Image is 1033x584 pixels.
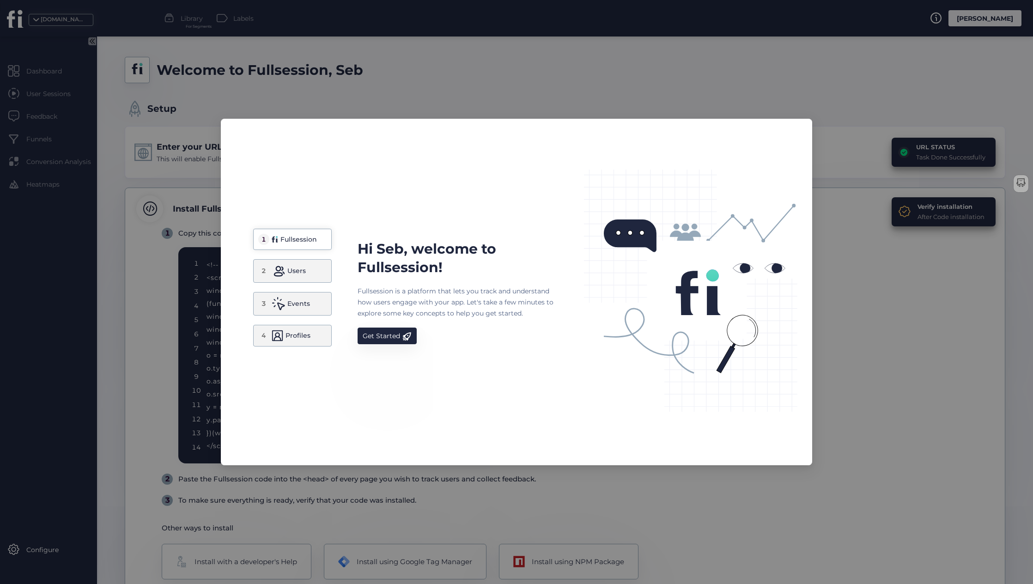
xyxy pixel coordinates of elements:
[358,240,561,277] div: Hi Seb, welcome to Fullsession!
[261,235,266,244] div: 1
[287,265,306,276] div: Users
[280,234,317,245] div: Fullsession
[286,330,310,341] div: Profiles
[358,286,561,319] div: Fullsession is a platform that lets you track and understand how users engage with your app. Let'...
[261,266,266,275] div: 2
[363,330,400,341] div: Get Started
[358,328,417,344] button: Get Started
[287,298,310,309] div: Events
[261,299,266,308] div: 3
[261,331,266,340] div: 4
